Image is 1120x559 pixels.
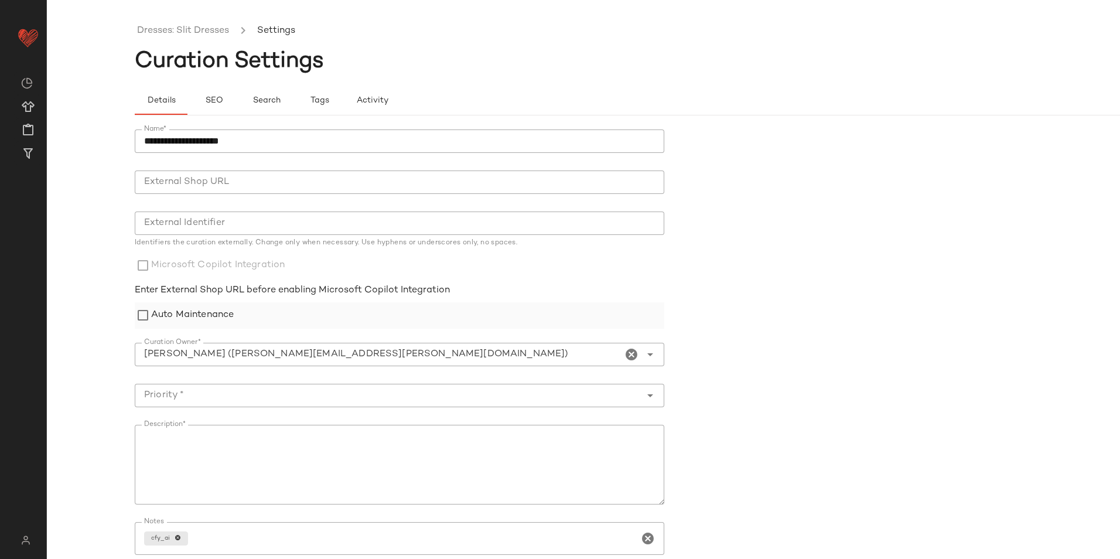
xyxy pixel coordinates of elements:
div: Identifiers the curation externally. Change only when necessary. Use hyphens or underscores only,... [135,240,664,247]
label: Auto Maintenance [151,302,234,329]
li: Settings [255,23,298,39]
span: Activity [356,96,388,105]
img: heart_red.DM2ytmEG.svg [16,26,40,49]
div: Enter External Shop URL before enabling Microsoft Copilot Integration [135,284,664,298]
span: cfy_ai [151,534,175,543]
i: Clear Curation Owner* [624,347,638,362]
span: Search [252,96,281,105]
a: Dresses: Slit Dresses [137,23,229,39]
img: svg%3e [21,77,33,89]
span: Curation Settings [135,50,324,73]
i: Open [643,388,657,403]
span: SEO [204,96,223,105]
span: Details [146,96,175,105]
img: svg%3e [14,536,37,545]
span: Tags [309,96,329,105]
i: Open [643,347,657,362]
i: Clear Notes [641,531,655,546]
